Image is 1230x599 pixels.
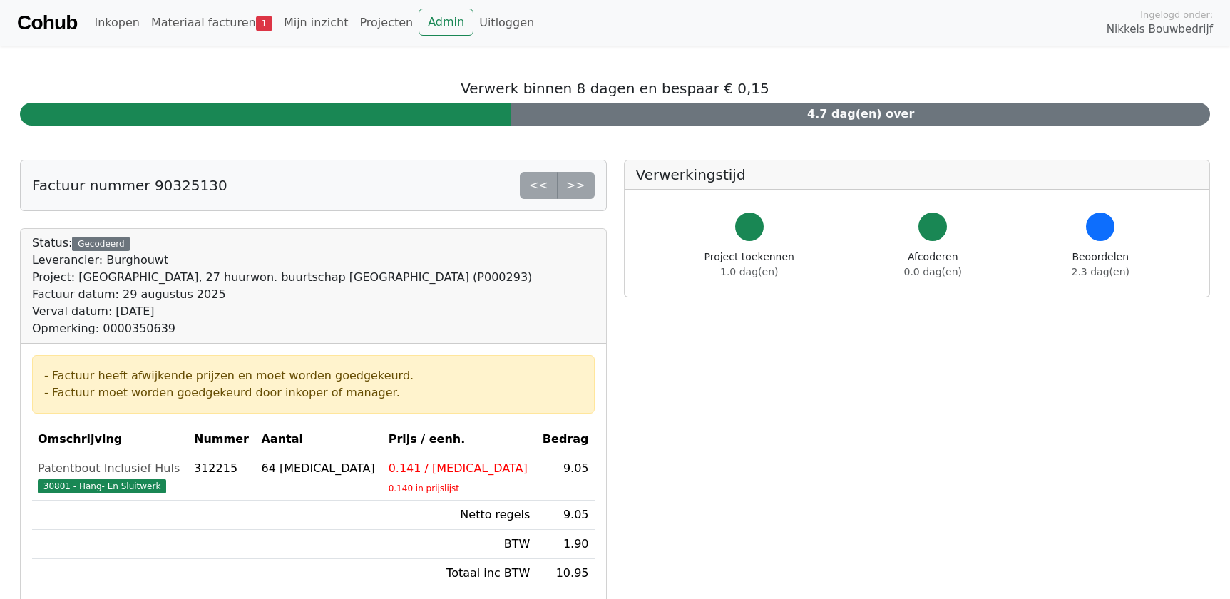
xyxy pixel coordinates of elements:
[1072,266,1129,277] span: 2.3 dag(en)
[704,250,794,280] div: Project toekennen
[535,530,594,559] td: 1.90
[38,479,166,493] span: 30801 - Hang- En Sluitwerk
[354,9,419,37] a: Projecten
[44,384,583,401] div: - Factuur moet worden goedgekeurd door inkoper of manager.
[38,460,183,477] div: Patentbout Inclusief Huls
[1072,250,1129,280] div: Beoordelen
[261,460,376,477] div: 64 [MEDICAL_DATA]
[32,286,532,303] div: Factuur datum: 29 augustus 2025
[188,425,255,454] th: Nummer
[636,166,1199,183] h5: Verwerkingstijd
[904,250,962,280] div: Afcoderen
[44,367,583,384] div: - Factuur heeft afwijkende prijzen en moet worden goedgekeurd.
[72,237,130,251] div: Gecodeerd
[389,483,459,493] sub: 0.140 in prijslijst
[1107,21,1213,38] span: Nikkels Bouwbedrijf
[145,9,278,37] a: Materiaal facturen1
[1140,8,1213,21] span: Ingelogd onder:
[535,559,594,588] td: 10.95
[20,80,1210,97] h5: Verwerk binnen 8 dagen en bespaar € 0,15
[32,269,532,286] div: Project: [GEOGRAPHIC_DATA], 27 huurwon. buurtschap [GEOGRAPHIC_DATA] (P000293)
[256,16,272,31] span: 1
[32,177,227,194] h5: Factuur nummer 90325130
[32,235,532,337] div: Status:
[32,303,532,320] div: Verval datum: [DATE]
[32,252,532,269] div: Leverancier: Burghouwt
[32,320,532,337] div: Opmerking: 0000350639
[511,103,1210,126] div: 4.7 dag(en) over
[535,425,594,454] th: Bedrag
[17,6,77,40] a: Cohub
[535,454,594,501] td: 9.05
[535,501,594,530] td: 9.05
[473,9,540,37] a: Uitloggen
[904,266,962,277] span: 0.0 dag(en)
[88,9,145,37] a: Inkopen
[32,425,188,454] th: Omschrijving
[419,9,473,36] a: Admin
[188,454,255,501] td: 312215
[383,501,536,530] td: Netto regels
[383,559,536,588] td: Totaal inc BTW
[383,425,536,454] th: Prijs / eenh.
[38,460,183,494] a: Patentbout Inclusief Huls30801 - Hang- En Sluitwerk
[720,266,778,277] span: 1.0 dag(en)
[255,425,382,454] th: Aantal
[383,530,536,559] td: BTW
[389,460,531,477] div: 0.141 / [MEDICAL_DATA]
[278,9,354,37] a: Mijn inzicht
